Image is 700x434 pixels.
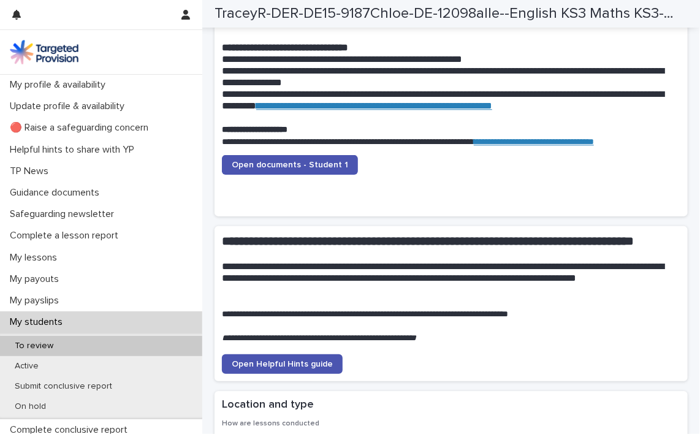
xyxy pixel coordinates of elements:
[215,5,674,23] h2: TraceyR-DER-DE15-9187Chloe-DE-12098alle--English KS3 Maths KS3-16419
[5,187,109,199] p: Guidance documents
[5,230,128,242] p: Complete a lesson report
[5,273,69,285] p: My payouts
[10,40,78,64] img: M5nRWzHhSzIhMunXDL62
[5,144,144,156] p: Helpful hints to share with YP
[5,402,56,412] p: On hold
[222,420,319,427] span: How are lessons conducted
[222,354,343,374] a: Open Helpful Hints guide
[5,101,134,112] p: Update profile & availability
[5,295,69,306] p: My payslips
[5,208,124,220] p: Safeguarding newsletter
[5,341,63,351] p: To review
[232,161,348,169] span: Open documents - Student 1
[5,122,158,134] p: 🔴 Raise a safeguarding concern
[232,360,333,368] span: Open Helpful Hints guide
[5,79,115,91] p: My profile & availability
[5,166,58,177] p: TP News
[222,155,358,175] a: Open documents - Student 1
[222,398,314,412] h2: Location and type
[5,316,72,328] p: My students
[5,381,122,392] p: Submit conclusive report
[5,252,67,264] p: My lessons
[5,361,48,371] p: Active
